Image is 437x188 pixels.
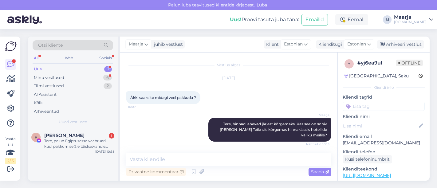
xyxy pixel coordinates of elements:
[344,73,409,79] div: [GEOGRAPHIC_DATA], Saku
[34,75,64,81] div: Minu vestlused
[394,15,433,25] a: Maarja[DOMAIN_NAME]
[38,42,63,49] span: Otsi kliente
[126,75,331,81] div: [DATE]
[130,95,196,100] span: Äkki saaksite midagi veel pakkuda ?
[301,14,328,25] button: Emailid
[255,2,269,8] span: Luba
[343,133,425,140] p: Kliendi email
[129,41,143,48] span: Maarja
[128,104,151,109] span: 10:07
[383,15,392,24] div: M
[5,136,16,164] div: Vaata siia
[44,133,85,138] span: Ruslana Loode
[343,85,425,90] div: Kliendi info
[230,16,299,23] div: Proovi tasuta juba täna:
[5,158,16,164] div: 2 / 3
[357,59,396,67] div: # yj6ea9ul
[316,41,342,48] div: Klienditugi
[343,149,425,155] p: Kliendi telefon
[311,169,329,174] span: Saada
[306,113,329,117] span: Maarja
[34,66,42,72] div: Uus
[126,168,186,176] div: Privaatne kommentaar
[98,54,113,62] div: Socials
[64,54,74,62] div: Web
[343,173,391,178] a: [URL][DOMAIN_NAME]
[343,94,425,100] p: Kliendi tag'id
[396,60,423,66] span: Offline
[343,155,392,163] div: Küsi telefoninumbrit
[348,61,350,66] span: y
[377,40,424,49] div: Arhiveeri vestlus
[306,142,329,147] span: Nähtud ✓ 10:15
[394,20,427,25] div: [DOMAIN_NAME]
[34,108,59,115] div: Arhiveeritud
[343,166,425,172] p: Klienditeekond
[126,62,331,68] div: Vestlus algas
[59,119,87,125] span: Uued vestlused
[343,123,418,129] input: Lisa nimi
[35,135,37,139] span: R
[33,54,40,62] div: All
[335,14,368,25] div: Eemal
[95,149,114,154] div: [DATE] 10:58
[284,41,303,48] span: Estonian
[343,102,425,111] input: Lisa tag
[44,138,114,149] div: Tere, palun Egiptusesse veebruari kuul pakkumise 2le täiskasvanule nädalaks alates 4+* ja kõik hi...
[34,83,64,89] div: Tiimi vestlused
[394,15,427,20] div: Maarja
[230,17,242,22] b: Uus!
[34,100,43,106] div: Kõik
[34,92,57,98] div: AI Assistent
[103,75,112,81] div: 6
[104,66,112,72] div: 1
[5,41,17,51] img: Askly Logo
[104,83,112,89] div: 2
[109,133,114,139] div: 1
[220,122,328,137] span: Tere, hinnad lähevad järjest kõrgemaks. Kas see on sobiv [PERSON_NAME] Teile siis kõrgemas hinnak...
[264,41,279,48] div: Klient
[347,41,366,48] span: Estonian
[152,41,183,48] div: juhib vestlust
[343,140,425,146] p: [EMAIL_ADDRESS][DOMAIN_NAME]
[343,113,425,120] p: Kliendi nimi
